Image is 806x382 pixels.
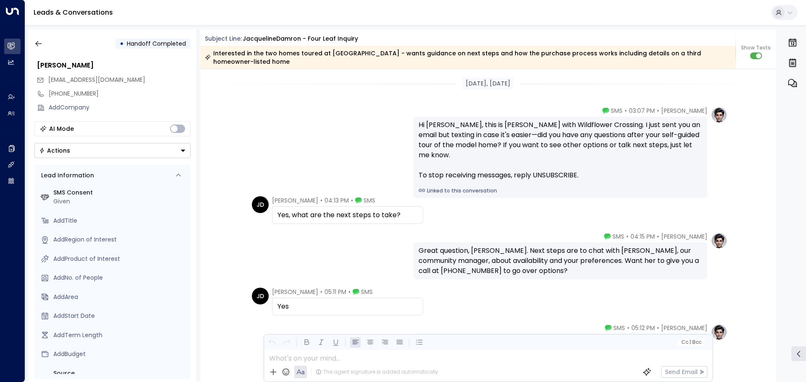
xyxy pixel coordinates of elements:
[657,107,659,115] span: •
[361,288,373,296] span: SMS
[320,196,322,205] span: •
[120,36,124,51] div: •
[272,288,318,296] span: [PERSON_NAME]
[625,107,627,115] span: •
[661,107,707,115] span: [PERSON_NAME]
[419,246,702,276] div: Great question, [PERSON_NAME]. Next steps are to chat with [PERSON_NAME], our community manager, ...
[53,255,187,263] div: AddProduct of Interest
[324,196,349,205] span: 04:13 PM
[631,324,655,332] span: 05:12 PM
[711,324,727,340] img: profile-logo.png
[661,232,707,241] span: [PERSON_NAME]
[34,143,191,158] div: Button group with a nested menu
[678,338,704,346] button: Cc|Bcc
[252,288,269,304] div: JD
[627,324,629,332] span: •
[53,197,187,206] div: Given
[48,75,145,84] span: nikewus4@yahoo.com
[629,107,655,115] span: 03:07 PM
[34,8,113,17] a: Leads & Conversations
[53,312,187,320] div: AddStart Date
[681,339,701,345] span: Cc Bcc
[277,210,418,220] div: Yes, what are the next steps to take?
[127,39,186,48] span: Handoff Completed
[53,273,187,282] div: AddNo. of People
[611,107,623,115] span: SMS
[49,89,191,98] div: [PHONE_NUMBER]
[316,368,438,376] div: The agent signature is added automatically
[53,188,187,197] label: SMS Consent
[462,78,514,90] div: [DATE], [DATE]
[351,196,353,205] span: •
[657,324,659,332] span: •
[281,337,292,348] button: Redo
[419,120,702,180] div: Hi [PERSON_NAME], this is [PERSON_NAME] with Wildflower Crossing. I just sent you an email but te...
[49,103,191,112] div: AddCompany
[53,331,187,340] div: AddTerm Length
[34,143,191,158] button: Actions
[37,60,191,70] div: [PERSON_NAME]
[711,232,727,249] img: profile-logo.png
[741,44,771,52] span: Show Texts
[205,34,242,43] span: Subject Line:
[631,232,655,241] span: 04:15 PM
[252,196,269,213] div: JD
[267,337,277,348] button: Undo
[364,196,375,205] span: SMS
[689,339,691,345] span: |
[272,196,318,205] span: [PERSON_NAME]
[53,235,187,244] div: AddRegion of Interest
[53,369,187,378] label: Source
[626,232,628,241] span: •
[661,324,707,332] span: [PERSON_NAME]
[243,34,358,43] div: JacquelineDamron - Four Leaf Inquiry
[205,49,731,66] div: Interested in the two homes toured at [GEOGRAPHIC_DATA] - wants guidance on next steps and how th...
[324,288,346,296] span: 05:11 PM
[613,324,625,332] span: SMS
[612,232,624,241] span: SMS
[53,350,187,359] div: AddBudget
[657,232,659,241] span: •
[39,147,70,154] div: Actions
[48,75,145,84] span: [EMAIL_ADDRESS][DOMAIN_NAME]
[277,301,418,312] div: Yes
[419,187,702,195] a: Linked to this conversation
[711,107,727,123] img: profile-logo.png
[53,216,187,225] div: AddTitle
[348,288,351,296] span: •
[53,293,187,301] div: AddArea
[38,171,94,180] div: Lead Information
[320,288,322,296] span: •
[49,125,74,133] div: AI Mode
